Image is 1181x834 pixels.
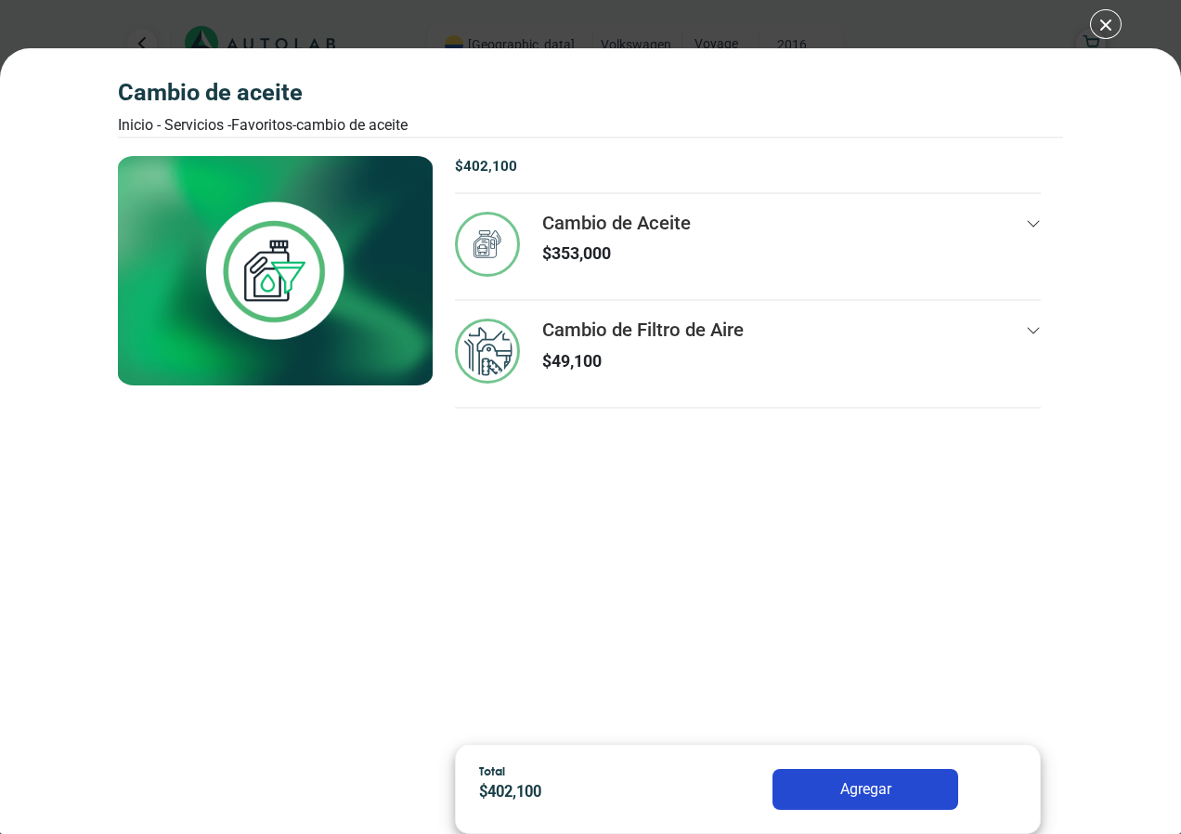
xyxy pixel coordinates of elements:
p: $ 402,100 [455,156,1040,177]
h3: Cambio de Aceite [118,78,408,107]
div: Inicio - Servicios - Favoritos - [118,114,408,137]
p: $ 49,100 [542,349,744,374]
button: Agregar [772,769,958,810]
font: Cambio de Aceite [296,116,408,134]
img: cambio_de_aceite-v3.svg [455,212,520,277]
h3: Cambio de Filtro de Aire [542,319,744,341]
h3: Cambio de Aceite [542,212,691,234]
img: mantenimiento_general-v3.svg [455,319,520,384]
p: $ 353,000 [542,241,691,267]
span: Total [479,763,505,778]
p: $ 402,100 [479,781,687,804]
